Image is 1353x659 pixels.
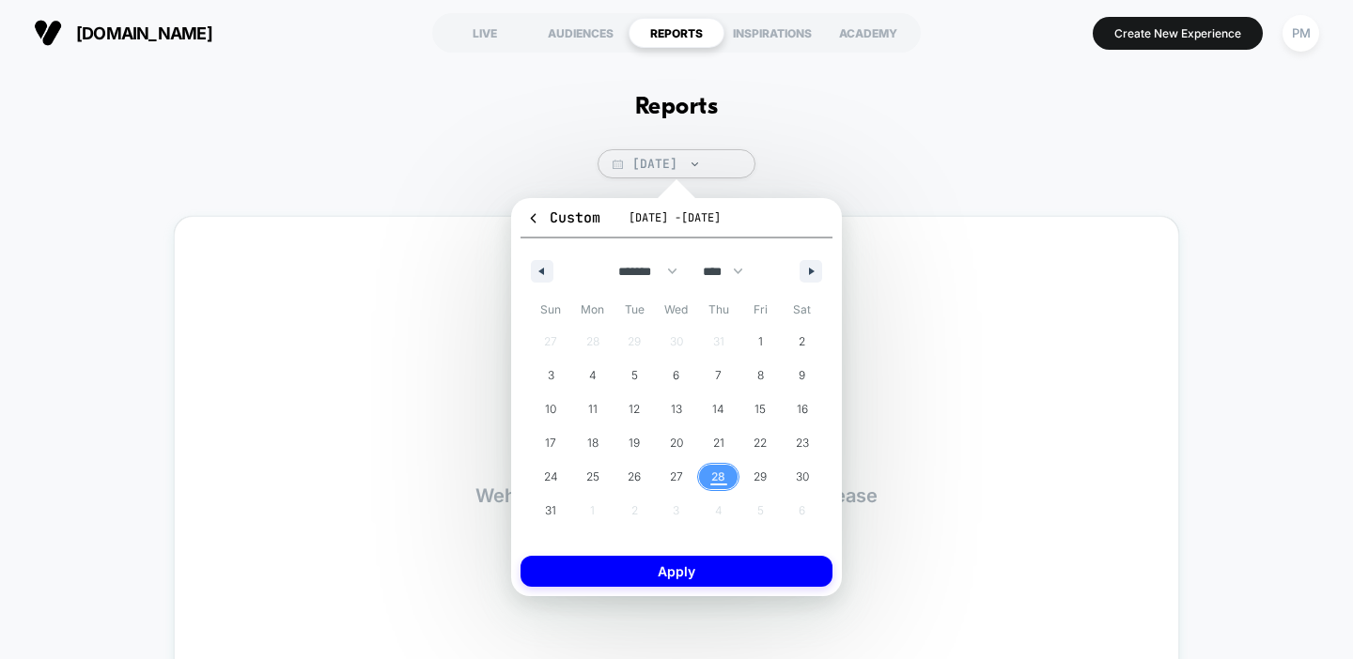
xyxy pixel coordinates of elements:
img: end [692,162,698,166]
span: 29 [754,460,767,494]
button: 19 [614,426,656,460]
span: 16 [797,392,808,426]
button: 11 [572,392,614,426]
button: 23 [781,426,823,460]
button: 15 [739,392,782,426]
button: 10 [530,392,572,426]
button: [DOMAIN_NAME] [28,18,218,48]
button: 31 [530,494,572,528]
button: 9 [781,359,823,392]
div: ACADEMY [820,18,916,48]
span: 15 [754,392,766,426]
span: Tue [614,295,656,325]
button: 8 [739,359,782,392]
span: Sat [781,295,823,325]
span: Mon [572,295,614,325]
button: 6 [656,359,698,392]
button: 14 [697,392,739,426]
span: [DATE] - [DATE] [629,210,721,225]
div: LIVE [437,18,533,48]
div: REPORTS [629,18,724,48]
span: 19 [629,426,640,460]
img: calendar [613,160,623,169]
span: 6 [673,359,679,392]
span: 28 [711,460,725,494]
span: 13 [671,392,682,426]
img: Visually logo [34,19,62,47]
span: Fri [739,295,782,325]
div: AUDIENCES [533,18,629,48]
button: 27 [656,460,698,494]
span: 26 [628,460,641,494]
span: 25 [586,460,599,494]
p: We haven't collected enough data yet. Please enter again in the next few days [475,484,878,529]
button: 16 [781,392,823,426]
span: 17 [545,426,556,460]
span: Thu [697,295,739,325]
span: 18 [587,426,599,460]
button: 21 [697,426,739,460]
span: Custom [526,208,600,227]
span: 22 [754,426,767,460]
div: PM [1283,15,1319,52]
span: 20 [670,426,683,460]
span: 1 [758,325,763,359]
button: 12 [614,392,656,426]
span: 2 [799,325,805,359]
button: 17 [530,426,572,460]
button: 18 [572,426,614,460]
button: 25 [572,460,614,494]
span: 23 [796,426,809,460]
span: 9 [799,359,805,392]
button: Custom[DATE] -[DATE] [521,207,832,238]
span: 27 [670,460,683,494]
button: 3 [530,359,572,392]
span: 24 [544,460,558,494]
div: INSPIRATIONS [724,18,820,48]
button: 4 [572,359,614,392]
button: 26 [614,460,656,494]
button: 1 [739,325,782,359]
span: 14 [712,392,724,426]
button: 20 [656,426,698,460]
span: [DOMAIN_NAME] [76,23,212,43]
span: 5 [631,359,638,392]
button: 7 [697,359,739,392]
span: 8 [757,359,764,392]
span: 11 [588,392,598,426]
span: 3 [548,359,554,392]
button: 24 [530,460,572,494]
span: 4 [589,359,597,392]
button: 5 [614,359,656,392]
button: Apply [521,556,832,587]
button: PM [1277,14,1325,53]
span: 10 [545,392,556,426]
button: 28 [697,460,739,494]
span: 31 [545,494,556,528]
button: 13 [656,392,698,426]
button: Create New Experience [1093,17,1263,50]
span: [DATE] [598,149,755,178]
span: 30 [796,460,809,494]
span: 7 [715,359,722,392]
button: 30 [781,460,823,494]
span: Sun [530,295,572,325]
button: 2 [781,325,823,359]
button: 29 [739,460,782,494]
span: 12 [629,392,640,426]
span: Wed [656,295,698,325]
button: 22 [739,426,782,460]
h1: Reports [635,94,718,121]
span: 21 [713,426,724,460]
